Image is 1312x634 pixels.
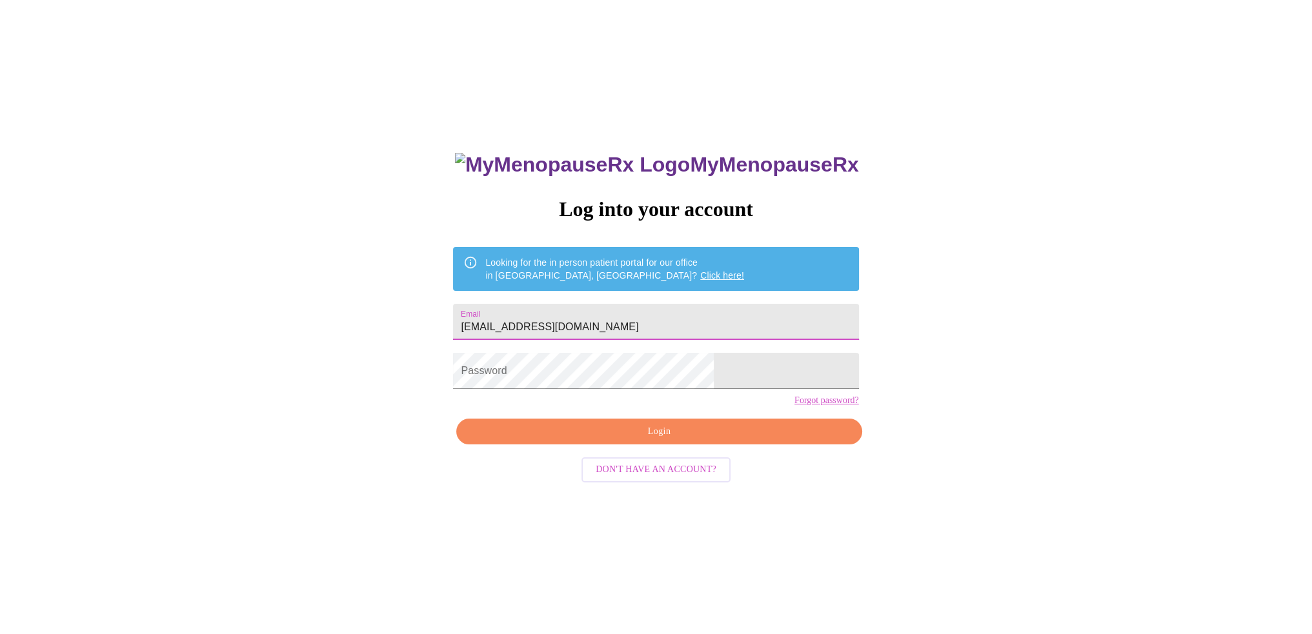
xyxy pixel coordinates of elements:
[485,251,744,287] div: Looking for the in person patient portal for our office in [GEOGRAPHIC_DATA], [GEOGRAPHIC_DATA]?
[455,153,690,177] img: MyMenopauseRx Logo
[578,463,734,474] a: Don't have an account?
[794,395,859,406] a: Forgot password?
[700,270,744,281] a: Click here!
[455,153,859,177] h3: MyMenopauseRx
[581,457,731,482] button: Don't have an account?
[471,424,847,440] span: Login
[453,197,858,221] h3: Log into your account
[456,419,862,445] button: Login
[596,462,716,478] span: Don't have an account?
